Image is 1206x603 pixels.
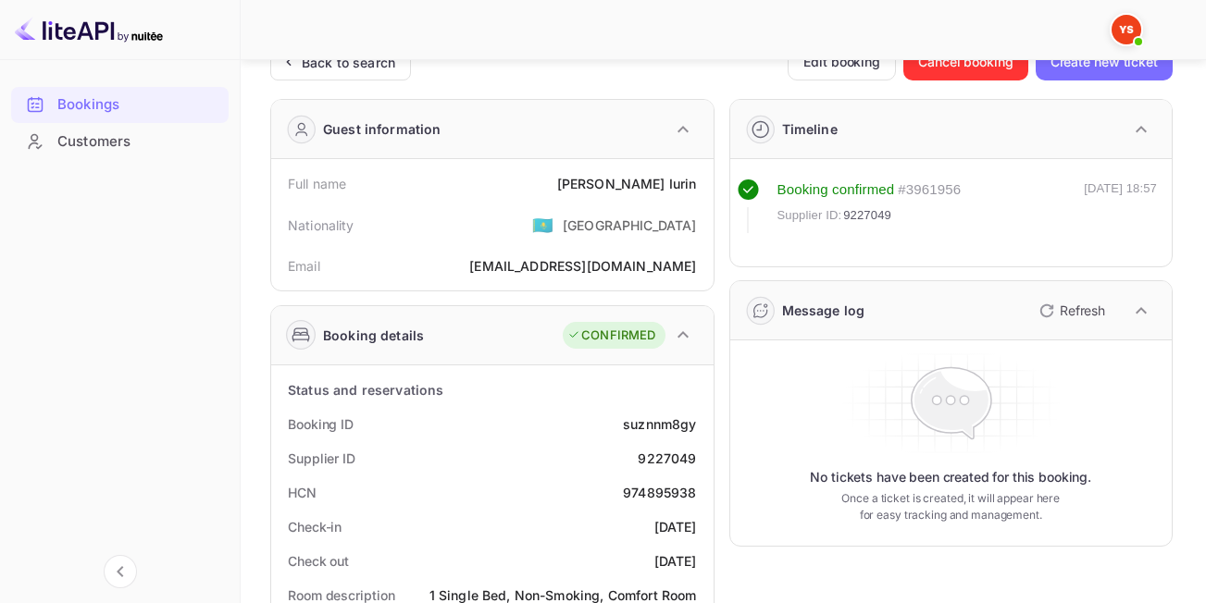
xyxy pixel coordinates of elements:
[1112,15,1141,44] img: Yandex Support
[288,517,342,536] div: Check-in
[11,87,229,123] div: Bookings
[323,326,424,345] div: Booking details
[11,124,229,160] div: Customers
[833,490,1068,523] p: Once a ticket is created, it will appear here for easy tracking and management.
[302,53,395,72] div: Back to search
[11,124,229,158] a: Customers
[623,483,696,502] div: 974895938
[654,517,697,536] div: [DATE]
[288,483,317,502] div: HCN
[777,206,842,225] span: Supplier ID:
[777,179,895,201] div: Booking confirmed
[563,215,697,235] div: [GEOGRAPHIC_DATA]
[288,449,355,468] div: Supplier ID
[782,119,838,139] div: Timeline
[532,208,553,241] span: United States
[11,87,229,121] a: Bookings
[15,15,163,44] img: LiteAPI logo
[288,174,346,193] div: Full name
[104,555,137,588] button: Collapse navigation
[654,551,697,571] div: [DATE]
[782,301,865,320] div: Message log
[288,380,443,400] div: Status and reservations
[810,468,1091,486] p: No tickets have been created for this booking.
[288,215,354,235] div: Nationality
[323,119,441,139] div: Guest information
[57,94,219,116] div: Bookings
[557,174,697,193] div: [PERSON_NAME] Iurin
[898,179,961,201] div: # 3961956
[288,551,349,571] div: Check out
[903,43,1028,80] button: Cancel booking
[1084,179,1157,233] div: [DATE] 18:57
[288,256,320,276] div: Email
[288,414,354,434] div: Booking ID
[567,326,655,345] div: CONFIRMED
[788,43,896,80] button: Edit booking
[1036,43,1173,80] button: Create new ticket
[469,256,696,276] div: [EMAIL_ADDRESS][DOMAIN_NAME]
[1060,301,1105,320] p: Refresh
[1028,296,1113,326] button: Refresh
[57,131,219,153] div: Customers
[638,449,696,468] div: 9227049
[843,206,891,225] span: 9227049
[623,414,696,434] div: suznnm8gy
